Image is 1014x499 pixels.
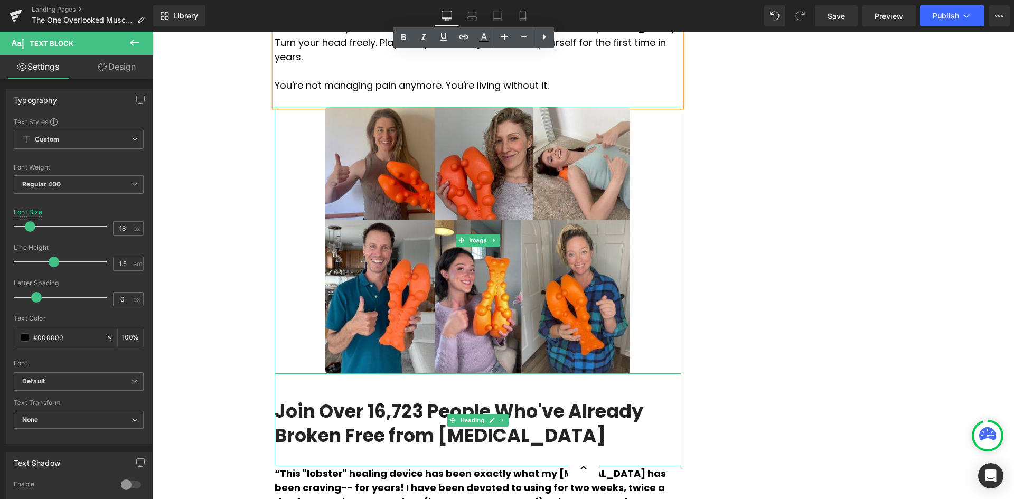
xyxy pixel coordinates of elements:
[14,90,57,105] div: Typography
[510,5,536,26] a: Mobile
[14,244,144,251] div: Line Height
[22,416,39,423] b: None
[764,5,785,26] button: Undo
[989,5,1010,26] button: More
[434,5,459,26] a: Desktop
[314,202,336,215] span: Image
[933,12,959,20] span: Publish
[862,5,916,26] a: Preview
[423,421,439,451] span: keyboard_arrow_up
[978,463,1003,488] div: Open Intercom Messenger
[14,453,60,467] div: Text Shadow
[32,5,153,14] a: Landing Pages
[133,296,142,303] span: px
[14,164,144,171] div: Font Weight
[30,39,73,48] span: Text Block
[122,368,529,416] h3: Join Over 16,723 People Who've Already Broken Free from [MEDICAL_DATA]
[122,46,529,61] p: You're not managing pain anymore. You're living without it.
[173,11,198,21] span: Library
[345,382,356,395] a: Expand / Collapse
[875,11,903,22] span: Preview
[305,382,334,395] span: Heading
[35,135,59,144] b: Custom
[133,225,142,232] span: px
[118,328,143,347] div: %
[79,55,155,79] a: Design
[920,5,984,26] button: Publish
[459,5,485,26] a: Laptop
[14,399,144,407] div: Text Transform
[14,360,144,367] div: Font
[22,180,61,188] b: Regular 400
[14,315,144,322] div: Text Color
[14,117,144,126] div: Text Styles
[790,5,811,26] button: Redo
[22,377,45,386] i: Default
[828,11,845,22] span: Save
[336,202,347,215] a: Expand / Collapse
[14,209,43,216] div: Font Size
[485,5,510,26] a: Tablet
[153,5,205,26] a: New Library
[32,16,133,24] span: The One Overlooked Muscle Causing [MEDICAL_DATA]
[133,260,142,267] span: em
[14,279,144,287] div: Letter Spacing
[14,480,110,491] div: Enable
[33,332,101,343] input: Color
